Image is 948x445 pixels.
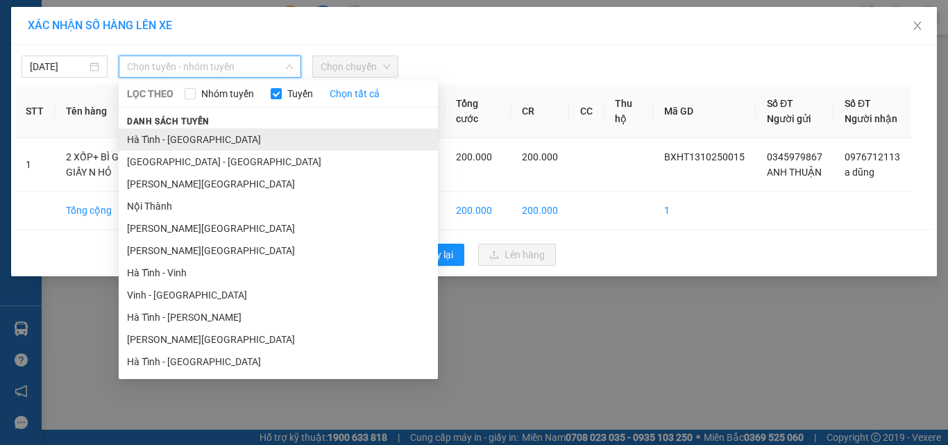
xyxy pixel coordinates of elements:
span: 0976712113 [845,151,900,162]
a: Chọn tất cả [330,86,380,101]
td: 200.000 [511,192,569,230]
button: Close [898,7,937,46]
span: Người gửi [767,113,811,124]
span: XÁC NHẬN SỐ HÀNG LÊN XE [28,19,172,32]
button: uploadLên hàng [478,244,556,266]
span: Chọn chuyến [321,56,390,77]
li: [PERSON_NAME][GEOGRAPHIC_DATA] [119,217,438,240]
span: 200.000 [456,151,492,162]
span: Số ĐT [845,98,871,109]
li: Nội Thành [119,195,438,217]
td: 1 [653,192,756,230]
th: Thu hộ [604,85,653,138]
span: down [285,62,294,71]
th: CC [569,85,604,138]
span: LỌC THEO [127,86,173,101]
th: Tổng cước [445,85,511,138]
th: CR [511,85,569,138]
input: 13/10/2025 [30,59,87,74]
span: a dũng [845,167,874,178]
span: Người nhận [845,113,897,124]
span: close [912,20,923,31]
td: 200.000 [445,192,511,230]
li: Vinh - [GEOGRAPHIC_DATA] [119,284,438,306]
th: Mã GD [653,85,756,138]
span: Nhóm tuyến [196,86,260,101]
li: [PERSON_NAME][GEOGRAPHIC_DATA] [119,328,438,351]
th: STT [15,85,55,138]
span: BXHT1310250015 [664,151,745,162]
span: ANH THUẬN [767,167,822,178]
span: Danh sách tuyến [119,115,218,128]
span: Tuyến [282,86,319,101]
span: 0345979867 [767,151,822,162]
li: [PERSON_NAME][GEOGRAPHIC_DATA] [119,173,438,195]
span: 200.000 [522,151,558,162]
li: Hà Tĩnh - [GEOGRAPHIC_DATA] [119,128,438,151]
li: Hà Tĩnh - [PERSON_NAME] [119,306,438,328]
td: 1 [15,138,55,192]
span: Chọn tuyến - nhóm tuyến [127,56,293,77]
li: [PERSON_NAME][GEOGRAPHIC_DATA] [119,240,438,262]
li: Hà Tĩnh - [GEOGRAPHIC_DATA] [119,351,438,373]
li: [GEOGRAPHIC_DATA] - [GEOGRAPHIC_DATA] [119,151,438,173]
li: Hương Sơn - [GEOGRAPHIC_DATA] [119,373,438,395]
td: 2 XỐP+ BÌ GẠO+ 2 THÙNG GIẤY N HỎ [55,138,203,192]
span: Số ĐT [767,98,793,109]
li: Hà Tĩnh - Vinh [119,262,438,284]
td: Tổng cộng [55,192,203,230]
th: Tên hàng [55,85,203,138]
